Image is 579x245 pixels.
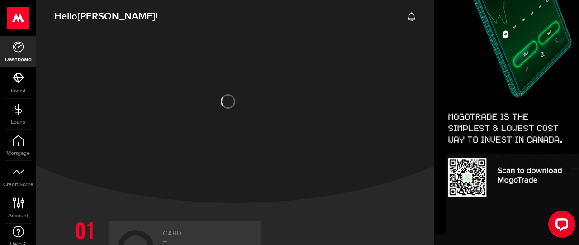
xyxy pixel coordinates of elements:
span: [PERSON_NAME] [77,10,155,23]
span: Hello ! [54,7,157,26]
h2: Card [163,230,252,242]
iframe: LiveChat chat widget [541,207,579,245]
